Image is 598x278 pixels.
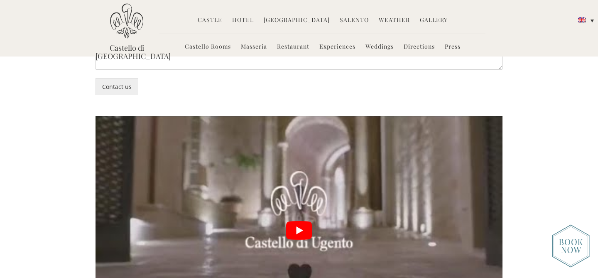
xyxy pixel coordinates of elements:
a: Castello di [GEOGRAPHIC_DATA] [96,44,158,60]
a: Directions [404,42,435,52]
a: Experiences [319,42,355,52]
a: Salento [340,16,369,25]
a: Weather [379,16,410,25]
a: Weddings [365,42,394,52]
a: Gallery [420,16,448,25]
img: new-booknow.png [552,224,590,268]
button: Contact us [96,78,138,95]
a: Castle [198,16,222,25]
img: Castello di Ugento [110,3,143,39]
a: Press [445,42,461,52]
img: English [578,17,586,22]
a: [GEOGRAPHIC_DATA] [264,16,330,25]
a: Masseria [241,42,267,52]
a: Hotel [232,16,254,25]
a: Restaurant [277,42,309,52]
a: Castello Rooms [185,42,231,52]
